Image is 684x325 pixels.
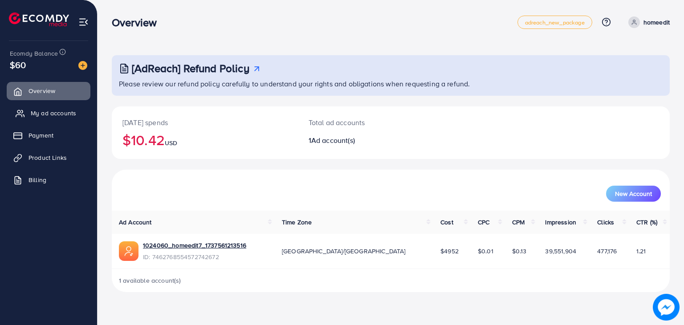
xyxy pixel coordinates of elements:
[119,78,664,89] p: Please review our refund policy carefully to understand your rights and obligations when requesti...
[78,61,87,70] img: image
[636,247,646,256] span: 1.21
[28,153,67,162] span: Product Links
[525,20,585,25] span: adreach_new_package
[165,138,177,147] span: USD
[122,117,287,128] p: [DATE] spends
[132,62,249,75] h3: [AdReach] Refund Policy
[7,171,90,189] a: Billing
[309,117,427,128] p: Total ad accounts
[597,218,614,227] span: Clicks
[615,191,652,197] span: New Account
[7,104,90,122] a: My ad accounts
[309,136,427,145] h2: 1
[112,16,164,29] h3: Overview
[122,131,287,148] h2: $10.42
[653,294,680,321] img: image
[28,175,46,184] span: Billing
[7,126,90,144] a: Payment
[282,218,312,227] span: Time Zone
[119,218,152,227] span: Ad Account
[478,247,493,256] span: $0.01
[31,109,76,118] span: My ad accounts
[119,276,181,285] span: 1 available account(s)
[143,241,246,250] a: 1024060_homeedit7_1737561213516
[545,247,576,256] span: 39,551,904
[545,218,576,227] span: Impression
[143,252,246,261] span: ID: 7462768554572742672
[606,186,661,202] button: New Account
[10,49,58,58] span: Ecomdy Balance
[10,58,26,71] span: $60
[440,218,453,227] span: Cost
[478,218,489,227] span: CPC
[440,247,459,256] span: $4952
[625,16,670,28] a: homeedit
[119,241,138,261] img: ic-ads-acc.e4c84228.svg
[512,218,525,227] span: CPM
[311,135,355,145] span: Ad account(s)
[512,247,527,256] span: $0.13
[7,149,90,167] a: Product Links
[28,86,55,95] span: Overview
[643,17,670,28] p: homeedit
[9,12,69,26] img: logo
[597,247,617,256] span: 477,176
[517,16,592,29] a: adreach_new_package
[78,17,89,27] img: menu
[7,82,90,100] a: Overview
[28,131,53,140] span: Payment
[282,247,406,256] span: [GEOGRAPHIC_DATA]/[GEOGRAPHIC_DATA]
[636,218,657,227] span: CTR (%)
